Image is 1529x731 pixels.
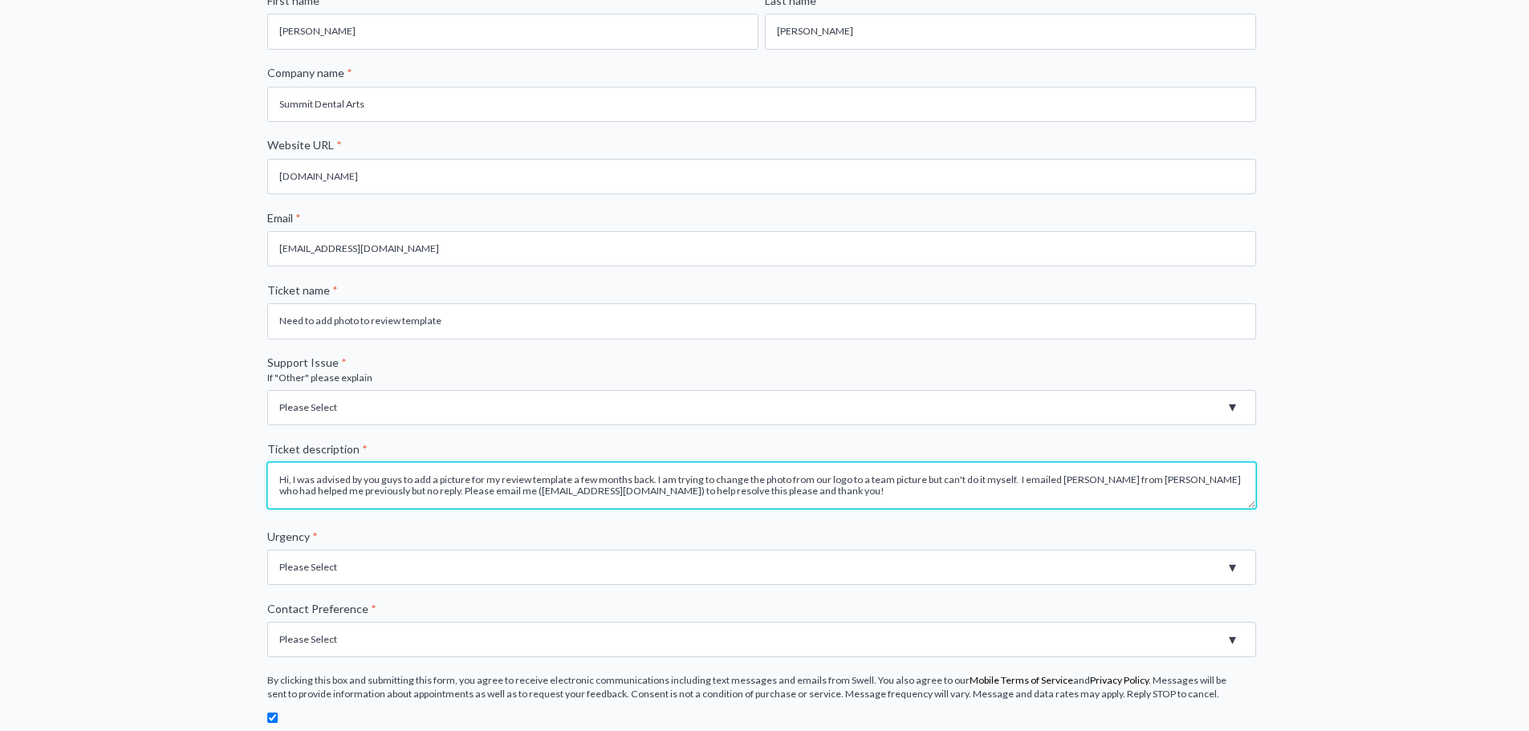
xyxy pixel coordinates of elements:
span: Company name [267,66,344,79]
span: Contact Preference [267,602,368,615]
span: Support Issue [267,355,339,369]
span: Website URL [267,138,334,152]
span: Ticket name [267,283,330,297]
span: Ticket description [267,442,360,456]
a: Privacy Policy [1090,674,1149,686]
legend: If "Other" please explain [267,371,1263,384]
span: Urgency [267,530,310,543]
legend: By clicking this box and submitting this form, you agree to receive electronic communications inc... [267,673,1263,701]
a: Mobile Terms of Service [970,674,1073,686]
textarea: Hi, I was advised by you guys to add a picture for my review template a few months back. I am try... [267,462,1256,509]
span: Email [267,211,293,225]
